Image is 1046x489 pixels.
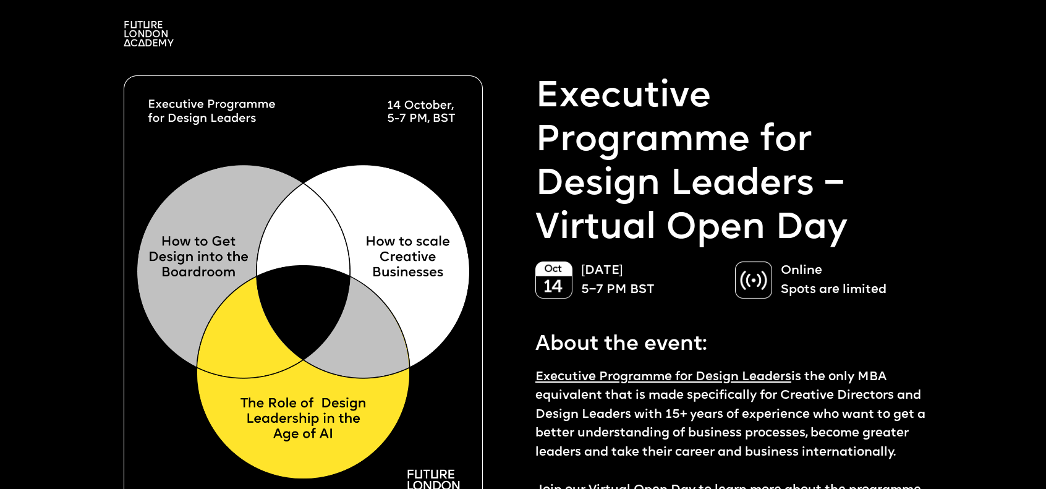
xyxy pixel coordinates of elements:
p: [DATE] 5–7 PM BST [581,262,723,299]
p: Executive Programme for Design Leaders – Virtual Open Day [535,75,935,251]
p: About the event: [535,323,935,361]
img: A logo saying in 3 lines: Future London Academy [124,21,174,46]
a: Executive Programme for Design Leaders [535,371,791,383]
p: Online Spots are limited [781,262,922,299]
